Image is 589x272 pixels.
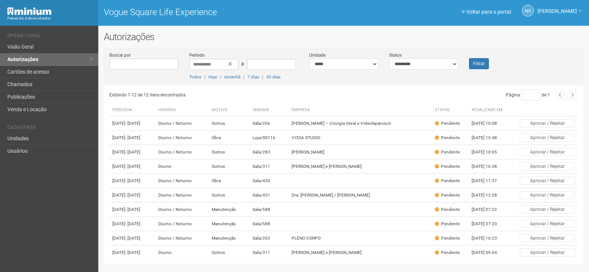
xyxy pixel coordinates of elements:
label: Status [389,52,402,59]
span: | [262,74,263,80]
td: [DATE] 09:54 [469,245,509,260]
span: - [DATE] [125,135,140,140]
button: Aprovar / Rejeitar [520,205,575,213]
th: Status [432,104,469,116]
td: [DATE] 10:08 [469,116,509,131]
td: Diurno / Noturno [155,188,209,202]
button: Aprovar / Rejeitar [520,177,575,185]
th: Motivo [209,104,250,116]
span: a [241,61,244,67]
li: Operacional [7,33,93,41]
td: [PERSON_NAME] [289,145,431,159]
td: [DATE] [109,131,155,145]
a: 30 dias [266,74,281,80]
td: [DATE] 12:28 [469,188,509,202]
td: Outros [209,188,250,202]
td: PLENO CORPO [289,231,431,245]
td: [DATE] 15:48 [469,131,509,145]
span: - [DATE] [125,192,140,198]
td: VYDIA STUDIO [289,131,431,145]
td: [DATE] [109,245,155,260]
span: | [220,74,221,80]
td: [DATE] 16:23 [469,231,509,245]
td: Sala/206 [250,116,289,131]
label: Unidade [309,52,325,59]
div: Pendente [435,221,460,227]
h1: Vogue Square Life Experience [104,7,338,17]
th: Empresa [289,104,431,116]
button: Aprovar / Rejeitar [520,220,575,228]
div: Pendente [435,235,460,241]
span: Nicolle Silva [537,1,577,14]
td: Diurno / Noturno [155,217,209,231]
td: Sala/203 [250,231,289,245]
span: - [DATE] [125,221,140,226]
span: - [DATE] [125,250,140,255]
td: [PERSON_NAME] e [PERSON_NAME] [289,159,431,174]
td: Obra [209,174,250,188]
td: [PERSON_NAME] e [PERSON_NAME] [289,245,431,260]
a: Voltar para o portal [462,9,511,15]
span: - [DATE] [125,236,140,241]
div: Pendente [435,192,460,198]
label: Período [189,52,205,59]
td: [DATE] [109,116,155,131]
td: Diurno [155,245,209,260]
td: Manutenção [209,217,250,231]
td: Diurno / Noturno [155,145,209,159]
td: Obra [209,131,250,145]
button: Aprovar / Rejeitar [520,191,575,199]
td: [DATE] [109,217,155,231]
span: - [DATE] [125,207,140,212]
span: - [DATE] [125,178,140,183]
div: Pendente [435,250,460,256]
a: Todos [189,74,201,80]
span: - [DATE] [125,149,140,155]
td: Loja/SS116 [250,131,289,145]
td: Outros [209,245,250,260]
td: Diurno / Noturno [155,116,209,131]
td: Sala/588 [250,202,289,217]
td: Manutenção [209,202,250,217]
td: [PERSON_NAME] – Cirurgia Geral e Videolaparoscó [289,116,431,131]
td: [DATE] 07:20 [469,217,509,231]
button: Aprovar / Rejeitar [520,162,575,170]
a: NS [522,5,534,17]
div: Painel do Administrador [7,15,93,22]
a: Hoje [208,74,217,80]
button: Filtrar [469,58,489,69]
td: Diurno / Noturno [155,174,209,188]
th: Unidade [250,104,289,116]
h2: Autorizações [104,31,583,42]
span: - [DATE] [125,164,140,169]
th: Atualizado em [469,104,509,116]
span: - [DATE] [125,121,140,126]
td: Diurno [155,159,209,174]
td: Manutenção [209,231,250,245]
div: Pendente [435,135,460,141]
span: Página de 1 [506,92,550,98]
button: Aprovar / Rejeitar [520,248,575,257]
th: Horário [155,104,209,116]
td: Diurno / Noturno [155,131,209,145]
button: Aprovar / Rejeitar [520,119,575,127]
th: Período [109,104,155,116]
button: Aprovar / Rejeitar [520,148,575,156]
td: [DATE] [109,174,155,188]
td: Outros [209,145,250,159]
td: Sala/311 [250,245,289,260]
div: Pendente [435,163,460,170]
td: Dra. [PERSON_NAME] / [PERSON_NAME] [289,188,431,202]
span: | [204,74,205,80]
span: | [243,74,244,80]
div: Pendente [435,120,460,127]
img: Minium [7,7,52,15]
td: [DATE] 16:38 [469,159,509,174]
div: Pendente [435,178,460,184]
td: [DATE] 07:22 [469,202,509,217]
td: Sala/451 [250,188,289,202]
a: 7 dias [247,74,259,80]
li: Cadastros [7,125,93,133]
td: Outros [209,159,250,174]
td: [DATE] [109,188,155,202]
